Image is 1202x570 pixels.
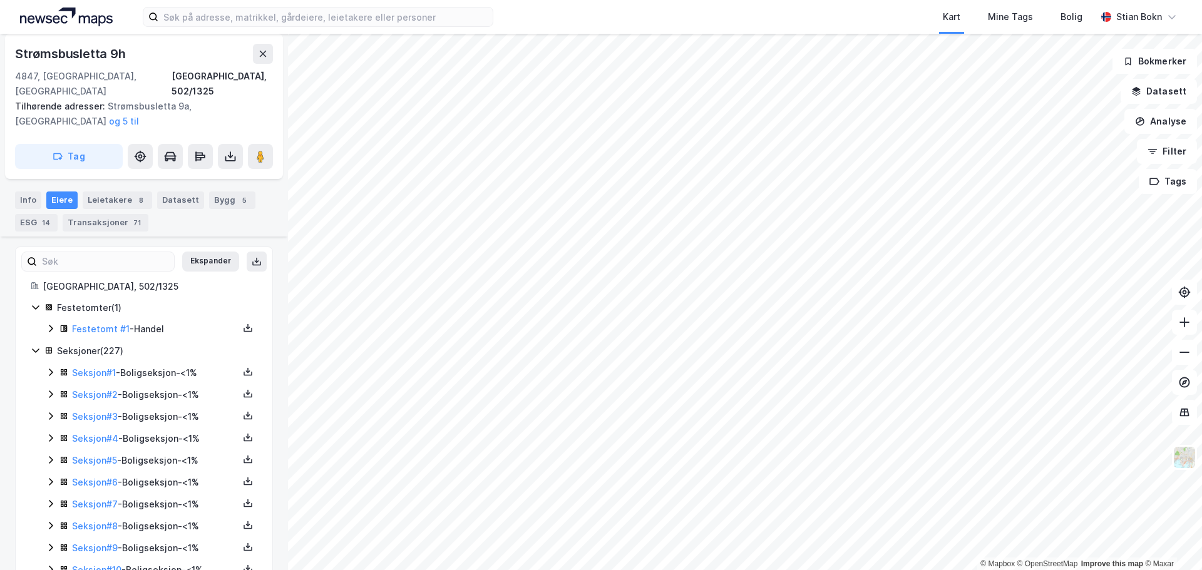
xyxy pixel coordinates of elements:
span: Tilhørende adresser: [15,101,108,111]
div: - Boligseksjon - <1% [72,519,239,534]
a: Seksjon#4 [72,433,118,444]
div: - Boligseksjon - <1% [72,497,239,512]
img: Z [1173,445,1196,469]
div: Kart [943,9,960,24]
div: Seksjoner ( 227 ) [57,344,257,359]
div: - Boligseksjon - <1% [72,453,239,468]
div: - Boligseksjon - <1% [72,475,239,490]
a: Seksjon#8 [72,521,118,531]
div: ESG [15,214,58,232]
div: Stian Bokn [1116,9,1162,24]
div: 4847, [GEOGRAPHIC_DATA], [GEOGRAPHIC_DATA] [15,69,172,99]
div: Bygg [209,191,255,209]
div: Festetomter ( 1 ) [57,300,257,315]
button: Bokmerker [1112,49,1197,74]
div: Datasett [157,191,204,209]
div: - Boligseksjon - <1% [72,409,239,424]
div: 8 [135,194,147,206]
a: Improve this map [1081,559,1143,568]
a: OpenStreetMap [1017,559,1078,568]
a: Seksjon#2 [72,389,118,400]
div: [GEOGRAPHIC_DATA], 502/1325 [172,69,273,99]
a: Seksjon#6 [72,477,118,487]
button: Filter [1137,139,1197,164]
div: Eiere [46,191,78,209]
div: - Boligseksjon - <1% [72,541,239,556]
a: Seksjon#3 [72,411,118,422]
div: 71 [131,216,143,229]
button: Datasett [1121,79,1197,104]
div: Transaksjoner [63,214,148,232]
div: Bolig [1061,9,1082,24]
a: Seksjon#7 [72,499,118,509]
button: Ekspander [182,252,239,272]
a: Seksjon#5 [72,455,117,466]
a: Seksjon#1 [72,367,116,378]
div: Strømsbusletta 9a, [GEOGRAPHIC_DATA] [15,99,263,129]
div: 5 [238,194,250,206]
div: Strømsbusletta 9h [15,44,128,64]
div: 14 [39,216,53,229]
button: Analyse [1124,109,1197,134]
button: Tag [15,144,123,169]
a: Mapbox [980,559,1015,568]
a: Seksjon#9 [72,542,118,553]
div: - Boligseksjon - <1% [72,431,239,446]
div: - Handel [72,322,239,337]
div: Kontrollprogram for chat [1139,510,1202,570]
a: Festetomt #1 [72,323,130,334]
input: Søk [37,252,174,271]
div: - Boligseksjon - <1% [72,387,239,402]
div: Leietakere [83,191,152,209]
div: [GEOGRAPHIC_DATA], 502/1325 [43,279,257,294]
img: logo.a4113a55bc3d86da70a041830d287a7e.svg [20,8,113,26]
div: Mine Tags [988,9,1033,24]
iframe: Chat Widget [1139,510,1202,570]
div: Info [15,191,41,209]
input: Søk på adresse, matrikkel, gårdeiere, leietakere eller personer [158,8,493,26]
div: - Boligseksjon - <1% [72,365,239,380]
button: Tags [1139,169,1197,194]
